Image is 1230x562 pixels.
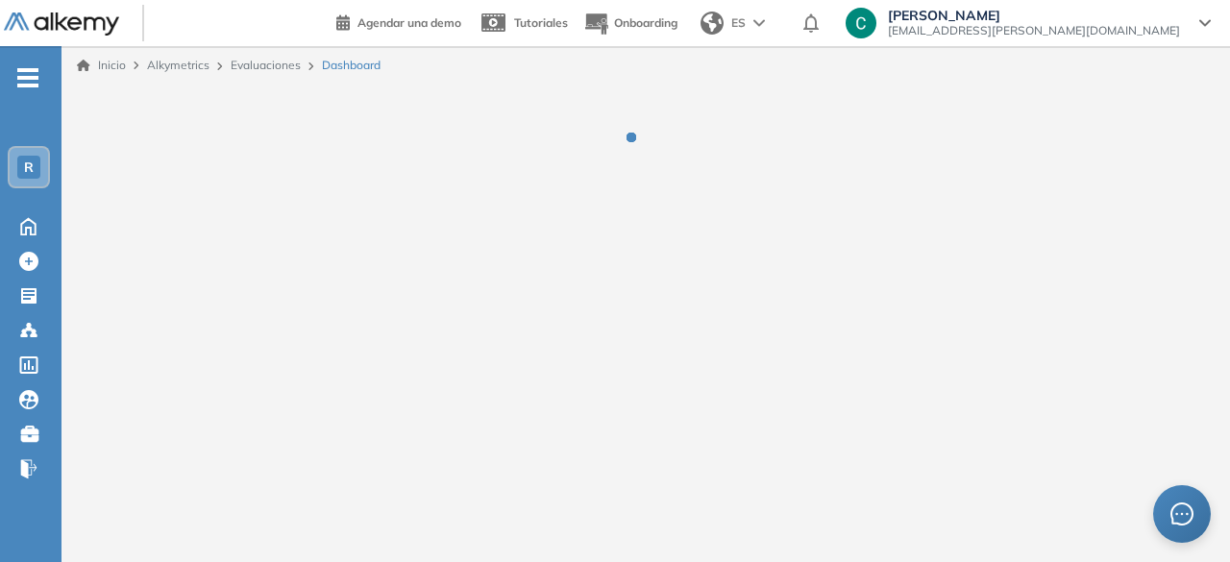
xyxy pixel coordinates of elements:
[24,159,34,175] span: R
[231,58,301,72] a: Evaluaciones
[514,15,568,30] span: Tutoriales
[322,57,381,74] span: Dashboard
[888,23,1180,38] span: [EMAIL_ADDRESS][PERSON_NAME][DOMAIN_NAME]
[357,15,461,30] span: Agendar una demo
[583,3,677,44] button: Onboarding
[701,12,724,35] img: world
[77,57,126,74] a: Inicio
[753,19,765,27] img: arrow
[888,8,1180,23] span: [PERSON_NAME]
[4,12,119,37] img: Logo
[17,76,38,80] i: -
[336,10,461,33] a: Agendar una demo
[614,15,677,30] span: Onboarding
[731,14,746,32] span: ES
[147,58,209,72] span: Alkymetrics
[1170,502,1193,525] span: message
